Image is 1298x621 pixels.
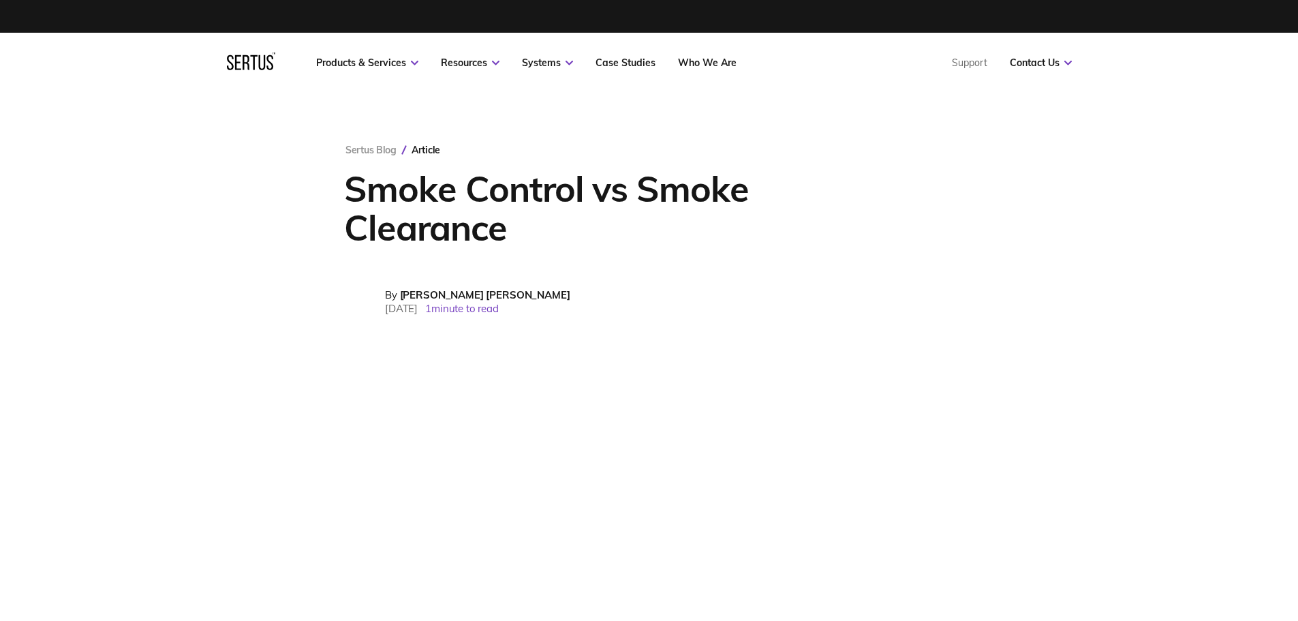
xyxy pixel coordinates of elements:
span: [DATE] [385,302,418,315]
h1: Smoke Control vs Smoke Clearance [344,169,865,247]
a: Who We Are [678,57,737,69]
a: Systems [522,57,573,69]
span: 1 minute to read [425,302,499,315]
a: Sertus Blog [345,144,397,156]
span: [PERSON_NAME] [PERSON_NAME] [400,288,570,301]
a: Case Studies [596,57,655,69]
a: Products & Services [316,57,418,69]
a: Contact Us [1010,57,1072,69]
a: Support [952,57,987,69]
div: By [385,288,570,301]
a: Resources [441,57,499,69]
